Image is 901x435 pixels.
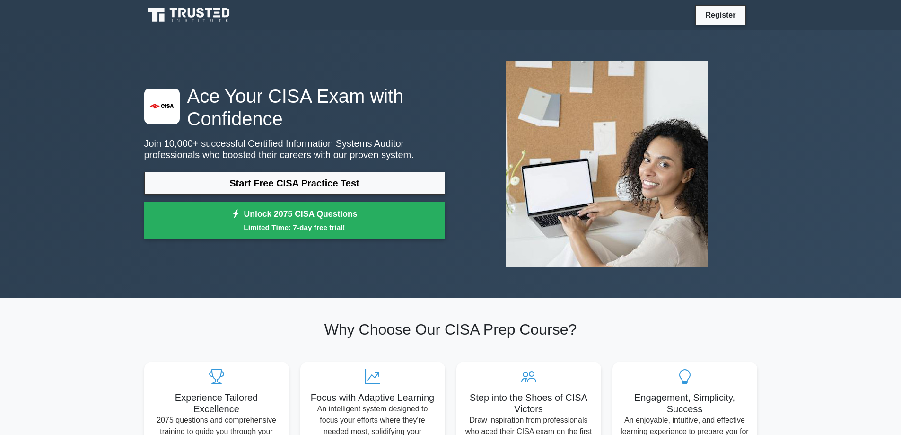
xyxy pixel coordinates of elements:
[144,85,445,130] h1: Ace Your CISA Exam with Confidence
[620,392,750,415] h5: Engagement, Simplicity, Success
[144,320,757,338] h2: Why Choose Our CISA Prep Course?
[700,9,741,21] a: Register
[144,202,445,240] a: Unlock 2075 CISA QuestionsLimited Time: 7-day free trial!
[152,392,281,415] h5: Experience Tailored Excellence
[464,392,594,415] h5: Step into the Shoes of CISA Victors
[144,172,445,195] a: Start Free CISA Practice Test
[156,222,433,233] small: Limited Time: 7-day free trial!
[144,138,445,160] p: Join 10,000+ successful Certified Information Systems Auditor professionals who boosted their car...
[308,392,437,403] h5: Focus with Adaptive Learning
